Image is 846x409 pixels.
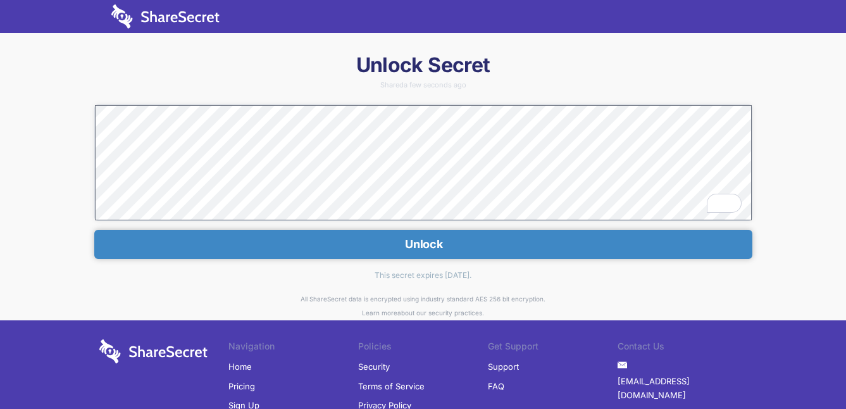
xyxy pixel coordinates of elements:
img: logo-wordmark-white-trans-d4663122ce5f474addd5e946df7df03e33cb6a1c49d2221995e7729f52c070b2.svg [111,4,220,28]
li: Contact Us [618,339,747,357]
li: Get Support [488,339,618,357]
textarea: To enrich screen reader interactions, please activate Accessibility in Grammarly extension settings [95,105,752,220]
a: Home [228,357,252,376]
button: Unlock [94,230,752,259]
a: Learn more [362,309,397,317]
a: Terms of Service [358,377,425,396]
li: Navigation [228,339,358,357]
iframe: Drift Widget Chat Controller [783,346,831,394]
a: Pricing [228,377,255,396]
h1: Unlock Secret [94,52,752,79]
div: This secret expires [DATE]. [94,259,752,292]
a: [EMAIL_ADDRESS][DOMAIN_NAME] [618,372,747,405]
div: All ShareSecret data is encrypted using industry standard AES 256 bit encryption. about our secur... [94,292,752,320]
a: FAQ [488,377,504,396]
div: Shared a few seconds ago [94,82,752,89]
a: Support [488,357,519,376]
img: logo-wordmark-white-trans-d4663122ce5f474addd5e946df7df03e33cb6a1c49d2221995e7729f52c070b2.svg [99,339,208,363]
li: Policies [358,339,488,357]
a: Security [358,357,390,376]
